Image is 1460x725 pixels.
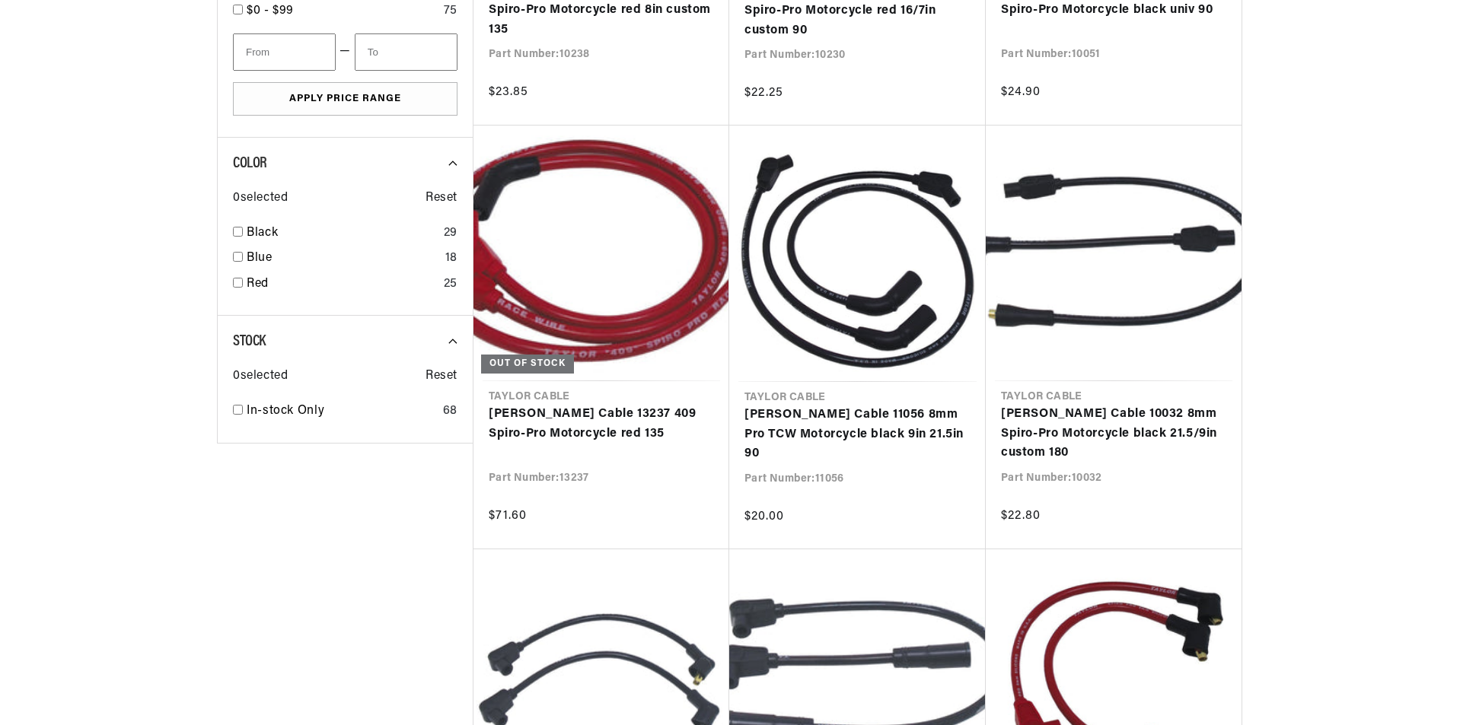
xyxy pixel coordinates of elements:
input: From [233,33,336,71]
a: [PERSON_NAME] Cable 11056 8mm Pro TCW Motorcycle black 9in 21.5in 90 [744,405,971,464]
div: 25 [444,275,457,294]
div: 75 [444,2,457,21]
button: Apply Price Range [233,82,457,116]
span: Color [233,156,267,171]
a: Red [247,275,438,294]
div: 29 [444,224,457,243]
input: To [355,33,457,71]
span: Reset [426,367,457,386]
div: 68 [443,402,457,421]
a: In-stock Only [247,402,437,421]
span: $0 - $99 [247,5,294,17]
span: 0 selected [233,189,288,208]
span: 0 selected [233,367,288,386]
span: Stock [233,334,266,349]
a: Black [247,224,438,243]
div: 18 [445,249,457,269]
span: — [339,42,351,62]
span: Reset [426,189,457,208]
a: [PERSON_NAME] Cable 10032 8mm Spiro-Pro Motorcycle black 21.5/9in custom 180 [1001,405,1226,463]
a: [PERSON_NAME] Cable 13237 409 Spiro-Pro Motorcycle red 135 [489,405,714,444]
a: Blue [247,249,439,269]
